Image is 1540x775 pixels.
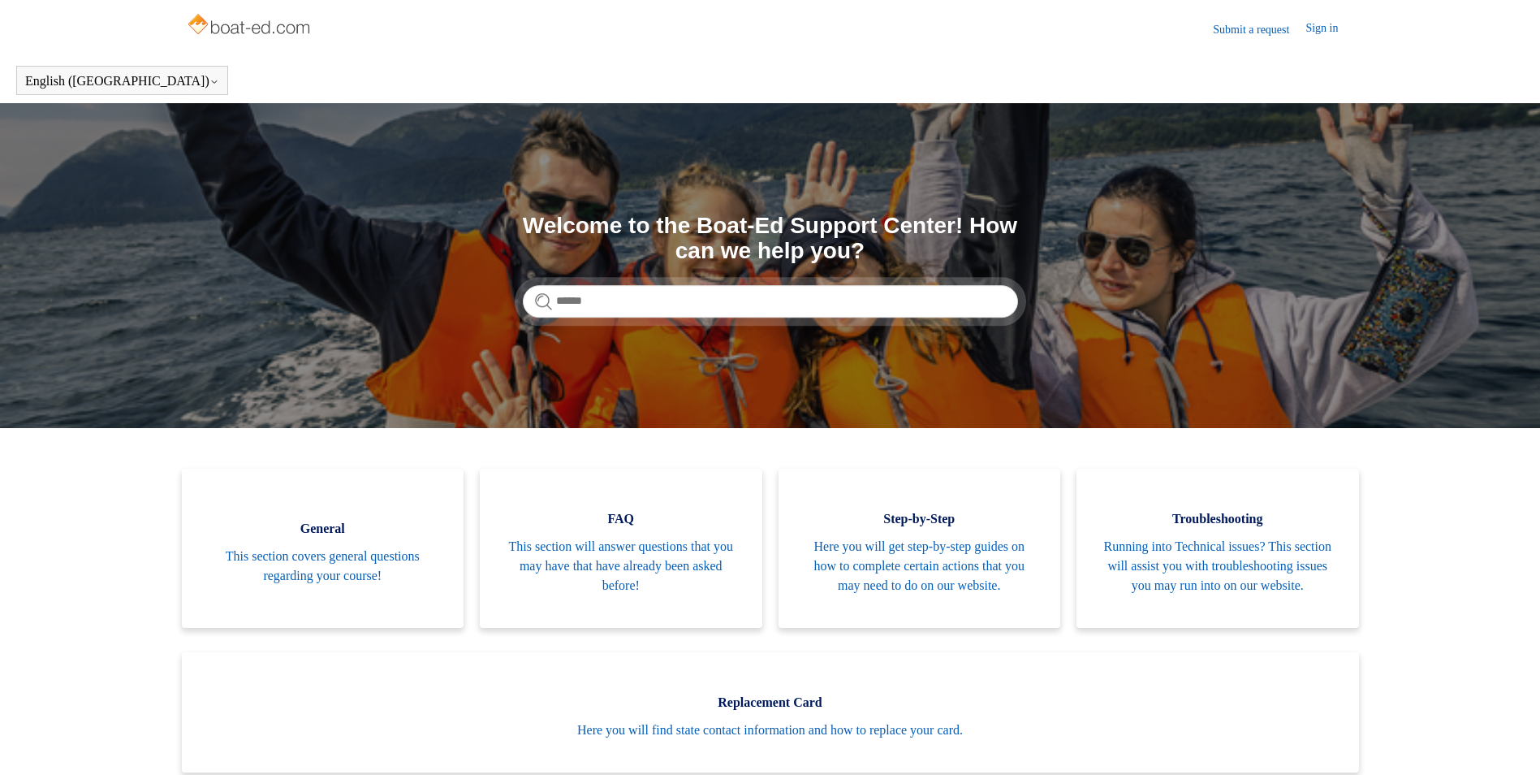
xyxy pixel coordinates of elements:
button: English ([GEOGRAPHIC_DATA]) [25,74,219,89]
a: General This section covers general questions regarding your course! [182,469,464,628]
span: This section will answer questions that you may have that have already been asked before! [504,537,738,595]
a: FAQ This section will answer questions that you may have that have already been asked before! [480,469,762,628]
a: Troubleshooting Running into Technical issues? This section will assist you with troubleshooting ... [1076,469,1359,628]
a: Step-by-Step Here you will get step-by-step guides on how to complete certain actions that you ma... [779,469,1061,628]
span: This section covers general questions regarding your course! [206,547,440,586]
input: Search [523,285,1018,318]
span: Running into Technical issues? This section will assist you with troubleshooting issues you may r... [1101,537,1335,595]
span: Troubleshooting [1101,509,1335,529]
a: Replacement Card Here you will find state contact information and how to replace your card. [182,652,1359,773]
h1: Welcome to the Boat-Ed Support Center! How can we help you? [523,214,1018,264]
span: Replacement Card [206,693,1335,712]
span: FAQ [504,509,738,529]
span: Here you will get step-by-step guides on how to complete certain actions that you may need to do ... [803,537,1037,595]
img: Boat-Ed Help Center home page [186,10,315,42]
a: Sign in [1305,19,1354,39]
span: Step-by-Step [803,509,1037,529]
span: Here you will find state contact information and how to replace your card. [206,721,1335,740]
span: General [206,519,440,539]
a: Submit a request [1213,21,1305,38]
